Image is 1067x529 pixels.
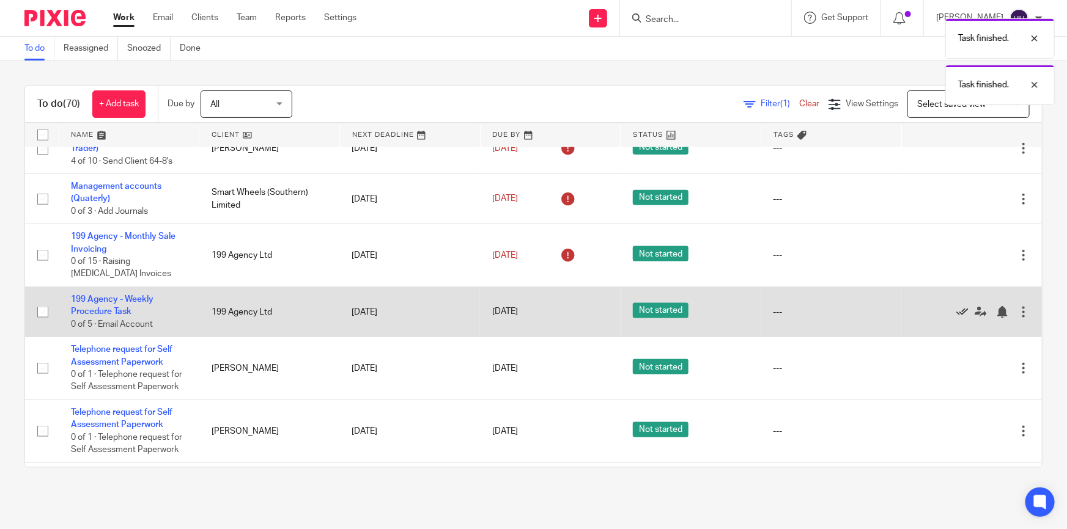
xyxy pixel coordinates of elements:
td: [DATE] [339,174,480,224]
a: Clients [191,12,218,24]
a: Work [113,12,135,24]
td: [DATE] [339,287,480,337]
img: svg%3E [1010,9,1029,28]
td: [DATE] [339,123,480,173]
span: 0 of 5 · Email Account [71,320,153,329]
span: [DATE] [492,427,518,436]
span: (70) [63,99,80,109]
td: [PERSON_NAME] [199,337,340,400]
td: 199 Agency Ltd [199,287,340,337]
td: [PERSON_NAME] [199,462,340,525]
span: 0 of 1 · Telephone request for Self Assessment Paperwork [71,370,182,392]
td: [PERSON_NAME] [199,400,340,463]
a: Mark as done [956,305,975,318]
span: Tags [773,131,794,138]
a: Telephone request for Self Assessment Paperwork [71,345,172,366]
span: 4 of 10 · Send Client 64-8's [71,157,172,166]
span: 0 of 15 · Raising [MEDICAL_DATA] Invoices [71,257,171,279]
td: [PERSON_NAME] [199,123,340,173]
a: 199 Agency - Weekly Procedure Task [71,295,153,316]
div: --- [773,193,890,205]
span: [DATE] [492,144,518,153]
a: + Add task [92,90,146,118]
a: Telephone request for Self Assessment Paperwork [71,408,172,429]
span: Not started [633,359,689,374]
span: 0 of 1 · Telephone request for Self Assessment Paperwork [71,433,182,454]
span: [DATE] [492,251,518,260]
span: [DATE] [492,308,518,316]
div: --- [773,306,890,318]
span: All [210,100,220,109]
span: Not started [633,422,689,437]
span: [DATE] [492,194,518,203]
td: Smart Wheels (Southern) Limited [199,174,340,224]
a: Management accounts (Quaterly) [71,182,161,203]
p: Task finished. [958,79,1009,91]
td: [DATE] [339,400,480,463]
div: --- [773,362,890,374]
a: To do [24,37,54,60]
a: Settings [324,12,356,24]
td: [DATE] [339,462,480,525]
img: Pixie [24,10,86,26]
a: Reassigned [64,37,118,60]
div: --- [773,249,890,261]
div: --- [773,425,890,437]
p: Due by [168,98,194,110]
span: Not started [633,190,689,205]
span: 0 of 3 · Add Journals [71,207,148,216]
span: Not started [633,303,689,318]
td: [DATE] [339,224,480,287]
h1: To do [37,98,80,111]
p: Task finished. [958,32,1009,45]
a: Reports [275,12,306,24]
td: [DATE] [339,337,480,400]
span: [DATE] [492,364,518,373]
td: 199 Agency Ltd [199,224,340,287]
div: --- [773,142,890,155]
a: Email [153,12,173,24]
a: 199 Agency - Monthly Sale Invoicing [71,232,175,253]
a: Snoozed [127,37,171,60]
a: Done [180,37,210,60]
span: Not started [633,246,689,261]
span: Select saved view [917,100,986,109]
a: Team [237,12,257,24]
